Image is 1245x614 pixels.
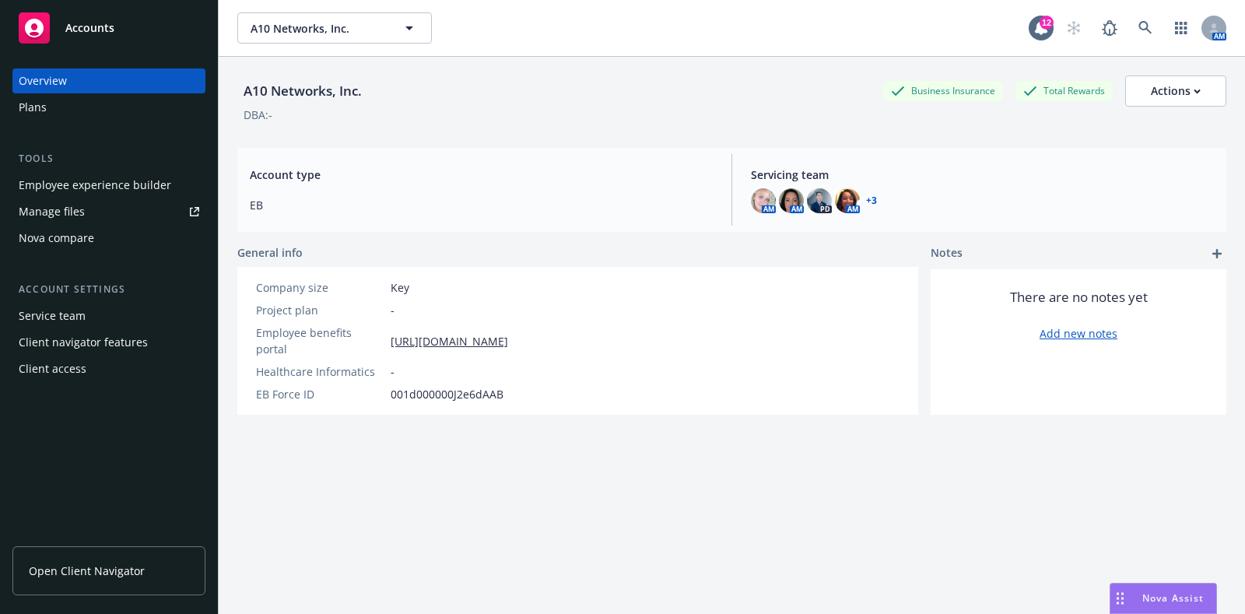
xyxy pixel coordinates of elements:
[19,68,67,93] div: Overview
[256,279,384,296] div: Company size
[256,302,384,318] div: Project plan
[1130,12,1161,44] a: Search
[12,95,205,120] a: Plans
[237,244,303,261] span: General info
[1040,325,1117,342] a: Add new notes
[237,81,368,101] div: A10 Networks, Inc.
[751,167,1214,183] span: Servicing team
[12,356,205,381] a: Client access
[250,197,713,213] span: EB
[1058,12,1089,44] a: Start snowing
[1208,244,1226,263] a: add
[237,12,432,44] button: A10 Networks, Inc.
[65,22,114,34] span: Accounts
[391,363,395,380] span: -
[1040,16,1054,30] div: 12
[12,6,205,50] a: Accounts
[12,330,205,355] a: Client navigator features
[256,325,384,357] div: Employee benefits portal
[1166,12,1197,44] a: Switch app
[256,386,384,402] div: EB Force ID
[12,68,205,93] a: Overview
[751,188,776,213] img: photo
[1010,288,1148,307] span: There are no notes yet
[12,151,205,167] div: Tools
[866,196,877,205] a: +3
[1094,12,1125,44] a: Report a Bug
[19,173,171,198] div: Employee experience builder
[19,330,148,355] div: Client navigator features
[391,302,395,318] span: -
[391,386,503,402] span: 001d000000J2e6dAAB
[29,563,145,579] span: Open Client Navigator
[19,303,86,328] div: Service team
[256,363,384,380] div: Healthcare Informatics
[1015,81,1113,100] div: Total Rewards
[250,167,713,183] span: Account type
[1142,591,1204,605] span: Nova Assist
[1151,76,1201,106] div: Actions
[1110,584,1130,613] div: Drag to move
[251,20,385,37] span: A10 Networks, Inc.
[883,81,1003,100] div: Business Insurance
[807,188,832,213] img: photo
[244,107,272,123] div: DBA: -
[12,282,205,297] div: Account settings
[19,356,86,381] div: Client access
[12,226,205,251] a: Nova compare
[12,173,205,198] a: Employee experience builder
[19,199,85,224] div: Manage files
[19,226,94,251] div: Nova compare
[1110,583,1217,614] button: Nova Assist
[931,244,963,263] span: Notes
[1125,75,1226,107] button: Actions
[19,95,47,120] div: Plans
[779,188,804,213] img: photo
[391,279,409,296] span: Key
[391,333,508,349] a: [URL][DOMAIN_NAME]
[12,303,205,328] a: Service team
[12,199,205,224] a: Manage files
[835,188,860,213] img: photo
